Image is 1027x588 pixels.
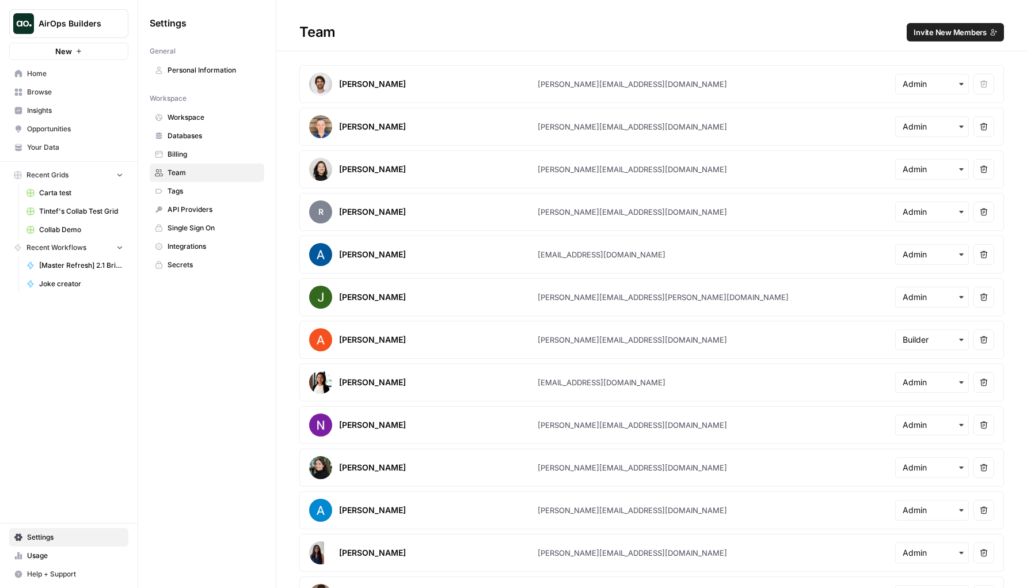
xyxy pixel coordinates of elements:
[309,158,332,181] img: avatar
[150,16,187,30] span: Settings
[903,547,961,559] input: Admin
[538,249,665,260] div: [EMAIL_ADDRESS][DOMAIN_NAME]
[538,462,727,473] div: [PERSON_NAME][EMAIL_ADDRESS][DOMAIN_NAME]
[339,377,406,388] div: [PERSON_NAME]
[150,256,264,274] a: Secrets
[21,275,128,293] a: Joke creator
[538,334,727,346] div: [PERSON_NAME][EMAIL_ADDRESS][DOMAIN_NAME]
[339,504,406,516] div: [PERSON_NAME]
[21,256,128,275] a: [Master Refresh] 2.1 Brief to Outline
[168,260,259,270] span: Secrets
[168,186,259,196] span: Tags
[27,105,123,116] span: Insights
[903,249,961,260] input: Admin
[55,45,72,57] span: New
[309,243,332,266] img: avatar
[168,112,259,123] span: Workspace
[538,206,727,218] div: [PERSON_NAME][EMAIL_ADDRESS][DOMAIN_NAME]
[9,239,128,256] button: Recent Workflows
[339,334,406,346] div: [PERSON_NAME]
[903,121,961,132] input: Admin
[903,504,961,516] input: Admin
[13,13,34,34] img: AirOps Builders Logo
[903,419,961,431] input: Admin
[339,164,406,175] div: [PERSON_NAME]
[26,170,69,180] span: Recent Grids
[538,291,789,303] div: [PERSON_NAME][EMAIL_ADDRESS][PERSON_NAME][DOMAIN_NAME]
[339,249,406,260] div: [PERSON_NAME]
[903,334,961,346] input: Builder
[309,541,324,564] img: avatar
[39,18,108,29] span: AirOps Builders
[26,242,86,253] span: Recent Workflows
[27,124,123,134] span: Opportunities
[276,23,1027,41] div: Team
[339,547,406,559] div: [PERSON_NAME]
[538,504,727,516] div: [PERSON_NAME][EMAIL_ADDRESS][DOMAIN_NAME]
[309,200,332,223] span: R
[309,414,332,437] img: avatar
[538,377,665,388] div: [EMAIL_ADDRESS][DOMAIN_NAME]
[168,204,259,215] span: API Providers
[339,78,406,90] div: [PERSON_NAME]
[538,121,727,132] div: [PERSON_NAME][EMAIL_ADDRESS][DOMAIN_NAME]
[309,73,332,96] img: avatar
[150,200,264,219] a: API Providers
[9,138,128,157] a: Your Data
[150,108,264,127] a: Workspace
[309,499,332,522] img: avatar
[168,131,259,141] span: Databases
[168,168,259,178] span: Team
[309,328,332,351] img: avatar
[150,61,264,79] a: Personal Information
[21,202,128,221] a: Tintef's Collab Test Grid
[150,237,264,256] a: Integrations
[168,149,259,160] span: Billing
[9,547,128,565] a: Usage
[9,65,128,83] a: Home
[150,93,187,104] span: Workspace
[27,69,123,79] span: Home
[168,241,259,252] span: Integrations
[168,223,259,233] span: Single Sign On
[39,206,123,217] span: Tintef's Collab Test Grid
[538,419,727,431] div: [PERSON_NAME][EMAIL_ADDRESS][DOMAIN_NAME]
[339,206,406,218] div: [PERSON_NAME]
[9,565,128,583] button: Help + Support
[309,456,332,479] img: avatar
[903,164,961,175] input: Admin
[27,569,123,579] span: Help + Support
[39,188,123,198] span: Carta test
[309,286,332,309] img: avatar
[339,121,406,132] div: [PERSON_NAME]
[538,78,727,90] div: [PERSON_NAME][EMAIL_ADDRESS][DOMAIN_NAME]
[39,225,123,235] span: Collab Demo
[903,291,961,303] input: Admin
[9,120,128,138] a: Opportunities
[903,206,961,218] input: Admin
[27,551,123,561] span: Usage
[27,142,123,153] span: Your Data
[9,83,128,101] a: Browse
[150,182,264,200] a: Tags
[339,462,406,473] div: [PERSON_NAME]
[9,43,128,60] button: New
[150,164,264,182] a: Team
[9,166,128,184] button: Recent Grids
[538,547,727,559] div: [PERSON_NAME][EMAIL_ADDRESS][DOMAIN_NAME]
[903,78,961,90] input: Admin
[168,65,259,75] span: Personal Information
[21,184,128,202] a: Carta test
[339,291,406,303] div: [PERSON_NAME]
[150,219,264,237] a: Single Sign On
[903,462,961,473] input: Admin
[150,145,264,164] a: Billing
[27,87,123,97] span: Browse
[150,127,264,145] a: Databases
[150,46,176,56] span: General
[309,371,332,394] img: avatar
[9,9,128,38] button: Workspace: AirOps Builders
[39,260,123,271] span: [Master Refresh] 2.1 Brief to Outline
[538,164,727,175] div: [PERSON_NAME][EMAIL_ADDRESS][DOMAIN_NAME]
[339,419,406,431] div: [PERSON_NAME]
